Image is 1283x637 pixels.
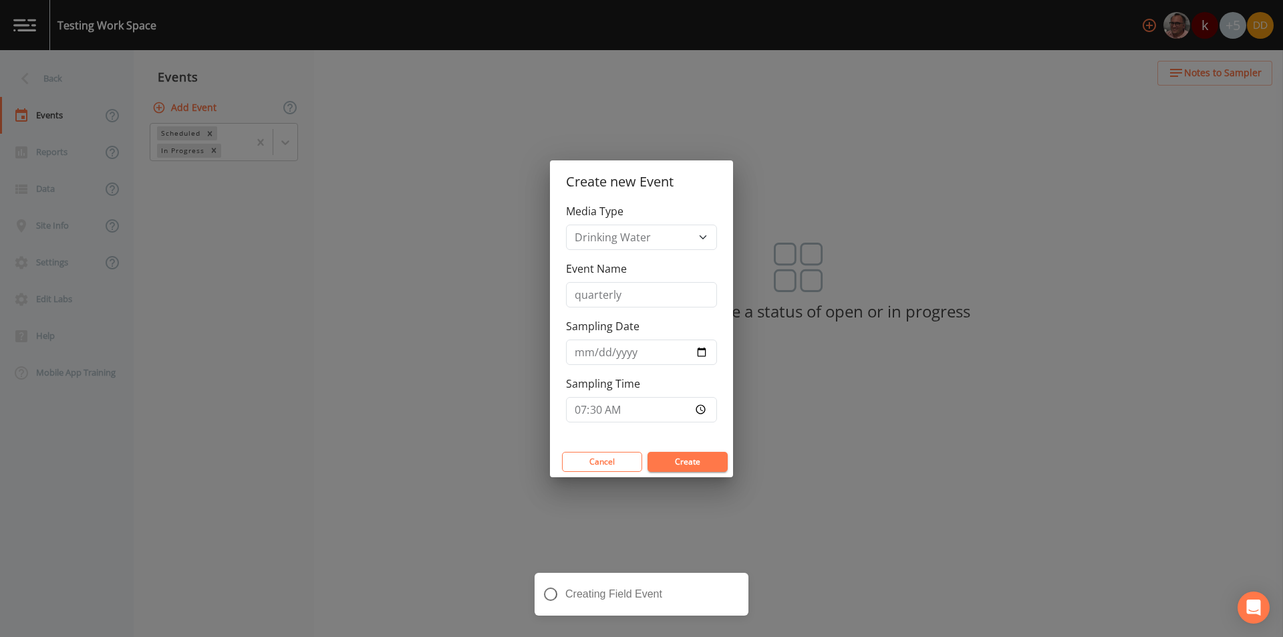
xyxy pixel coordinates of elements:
[566,376,640,392] label: Sampling Time
[1238,592,1270,624] div: Open Intercom Messenger
[566,203,623,219] label: Media Type
[562,452,642,472] button: Cancel
[566,318,639,334] label: Sampling Date
[648,452,728,472] button: Create
[566,261,627,277] label: Event Name
[535,573,748,616] div: Creating Field Event
[550,160,733,203] h2: Create new Event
